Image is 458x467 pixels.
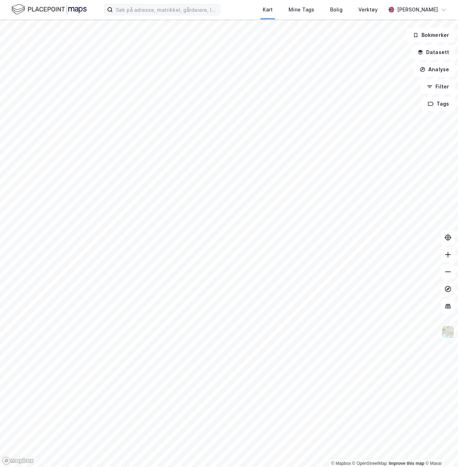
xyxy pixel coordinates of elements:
a: Mapbox [331,461,351,466]
div: Kontrollprogram for chat [422,433,458,467]
a: Mapbox homepage [2,457,34,465]
button: Filter [421,80,455,94]
div: Mine Tags [288,5,314,14]
button: Datasett [411,45,455,59]
button: Analyse [414,62,455,77]
iframe: Chat Widget [422,433,458,467]
button: Bokmerker [407,28,455,42]
input: Søk på adresse, matrikkel, gårdeiere, leietakere eller personer [113,4,220,15]
img: logo.f888ab2527a4732fd821a326f86c7f29.svg [11,3,87,16]
img: Z [441,325,455,339]
div: [PERSON_NAME] [397,5,438,14]
div: Kart [263,5,273,14]
button: Tags [422,97,455,111]
div: Verktøy [358,5,378,14]
a: Improve this map [389,461,424,466]
div: Bolig [330,5,343,14]
a: OpenStreetMap [352,461,387,466]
